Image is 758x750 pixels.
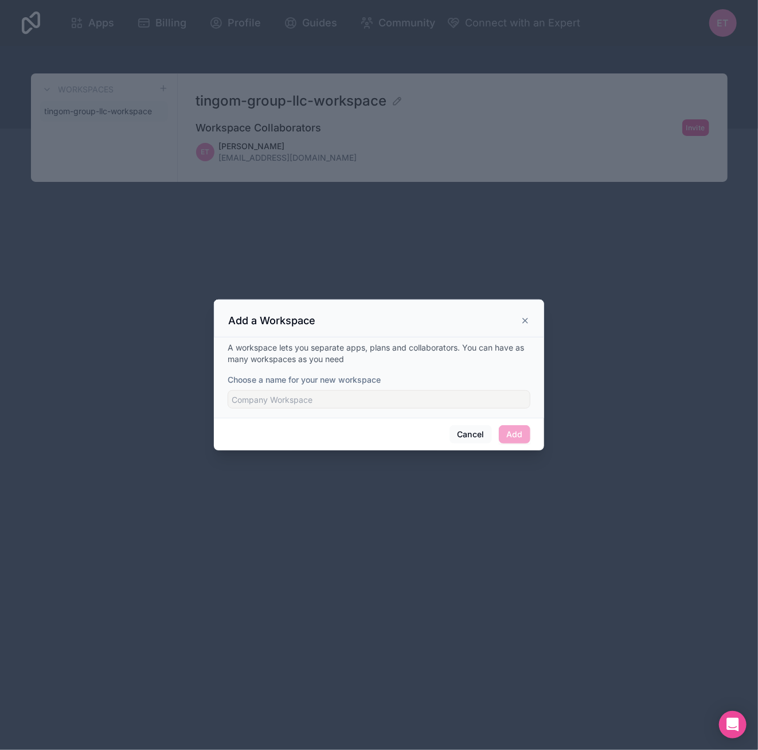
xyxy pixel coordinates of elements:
[228,374,381,386] label: Choose a name for your new workspace
[228,342,530,365] p: A workspace lets you separate apps, plans and collaborators. You can have as many workspaces as y...
[228,390,530,409] input: Company Workspace
[450,425,492,444] button: Cancel
[228,314,315,328] h3: Add a Workspace
[719,711,747,739] div: Open Intercom Messenger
